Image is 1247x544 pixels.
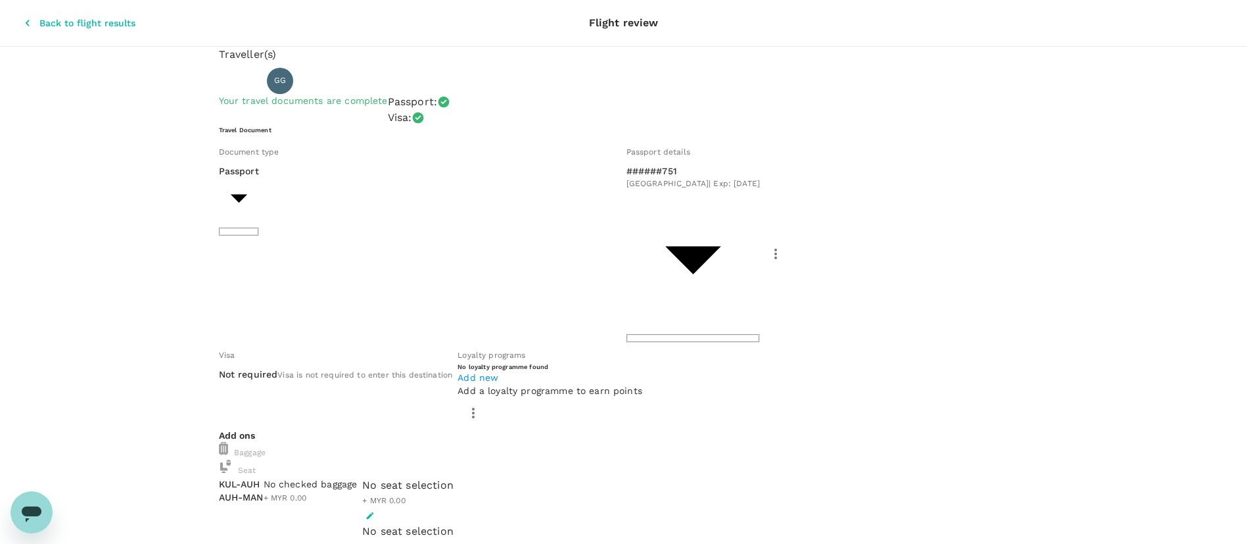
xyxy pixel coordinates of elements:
[362,524,454,539] div: No seat selection
[277,370,452,380] span: Visa is not required to enter this destination
[626,178,761,191] span: [GEOGRAPHIC_DATA] | Exp: [DATE]
[626,164,761,191] div: ######751[GEOGRAPHIC_DATA]| Exp: [DATE]
[219,351,235,360] span: Visa
[219,74,262,87] p: Traveller 1 :
[264,478,358,491] div: No checked baggage
[388,110,412,126] p: Visa :
[589,15,659,31] p: Flight review
[219,147,279,157] span: Document type
[219,442,228,455] img: baggage-icon
[626,147,690,157] span: Passport details
[458,351,525,360] span: Loyalty programs
[458,385,642,396] span: Add a loyalty programme to earn points
[362,478,454,493] div: No seat selection
[458,372,498,383] span: Add new
[219,460,1029,478] div: Seat
[39,16,135,30] p: Back to flight results
[219,368,278,381] p: Not required
[219,126,1029,134] h6: Travel Document
[274,74,286,87] span: GG
[219,95,388,106] span: Your travel documents are complete
[219,478,264,491] p: KUL - AUH
[219,47,1029,62] p: Traveller(s)
[264,493,307,503] span: + MYR 0.00
[219,460,232,473] img: baggage-icon
[298,73,530,89] p: [PERSON_NAME] DEEP MERUAN ANAK GANI
[264,478,358,505] div: No checked baggage+ MYR 0.00
[388,94,437,110] p: Passport :
[219,429,1029,442] p: Add ons
[11,491,53,533] iframe: Button to launch messaging window
[219,442,1029,460] div: Baggage
[458,362,642,371] h6: No loyalty programme found
[219,164,259,178] p: Passport
[219,491,264,504] p: AUH - MAN
[626,164,761,178] p: ######751
[5,6,154,40] button: Back to flight results
[362,496,406,505] span: + MYR 0.00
